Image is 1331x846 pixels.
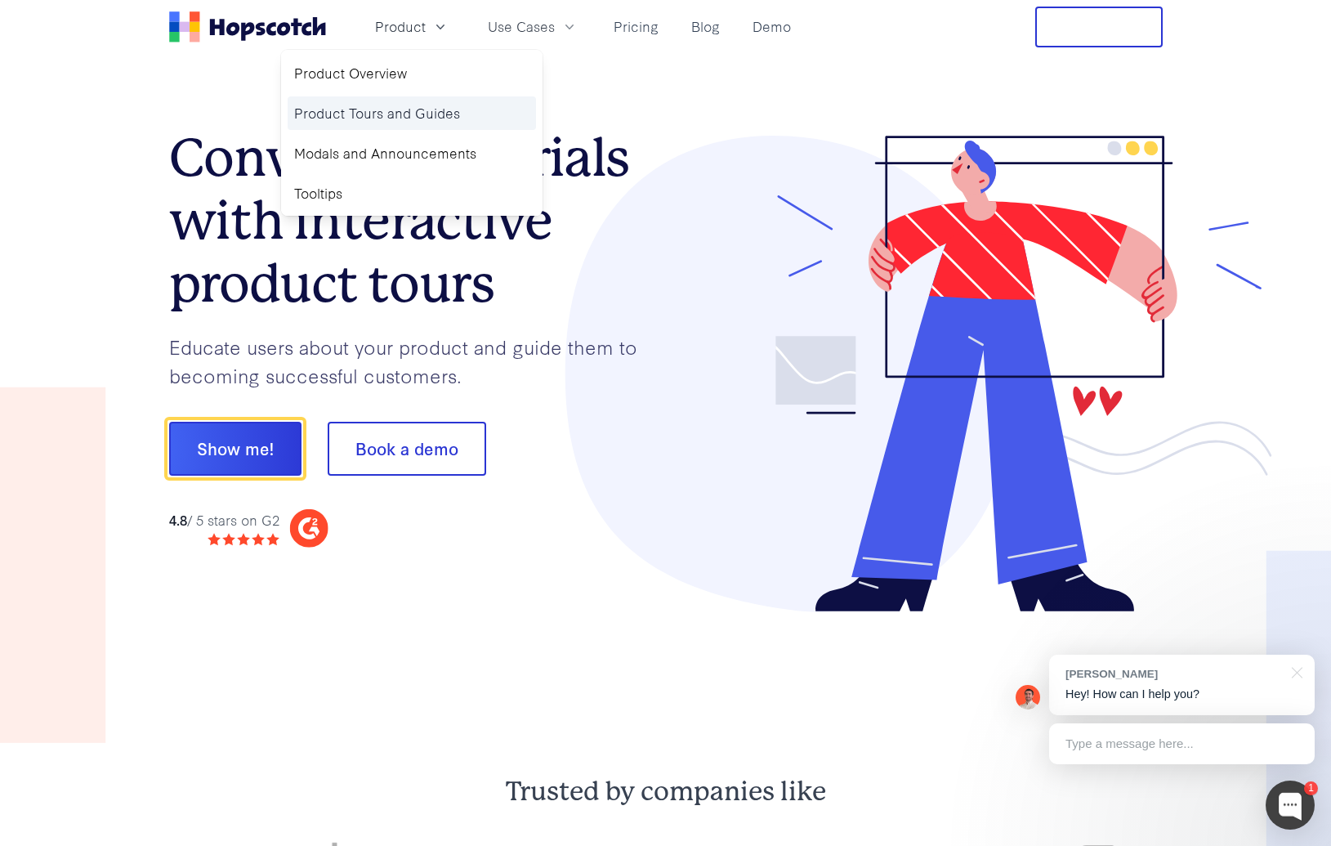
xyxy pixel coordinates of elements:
div: Type a message here... [1049,723,1315,764]
p: Educate users about your product and guide them to becoming successful customers. [169,333,666,389]
span: Product [375,16,426,37]
a: Modals and Announcements [288,137,536,170]
h1: Convert more trials with interactive product tours [169,127,666,315]
a: Blog [685,13,726,40]
h2: Trusted by companies like [65,776,1267,808]
a: Tooltips [288,177,536,210]
button: Use Cases [478,13,587,40]
span: Use Cases [488,16,555,37]
strong: 4.8 [169,510,187,529]
a: Pricing [607,13,665,40]
button: Book a demo [328,422,486,476]
a: Home [169,11,326,43]
div: [PERSON_NAME] [1065,666,1282,682]
button: Show me! [169,422,301,476]
a: Product Overview [288,56,536,90]
div: / 5 stars on G2 [169,510,279,530]
button: Product [365,13,458,40]
a: Demo [746,13,797,40]
p: Hey! How can I help you? [1065,686,1298,703]
div: 1 [1304,781,1318,795]
a: Product Tours and Guides [288,96,536,130]
button: Free Trial [1035,7,1163,47]
img: Mark Spera [1016,685,1040,709]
